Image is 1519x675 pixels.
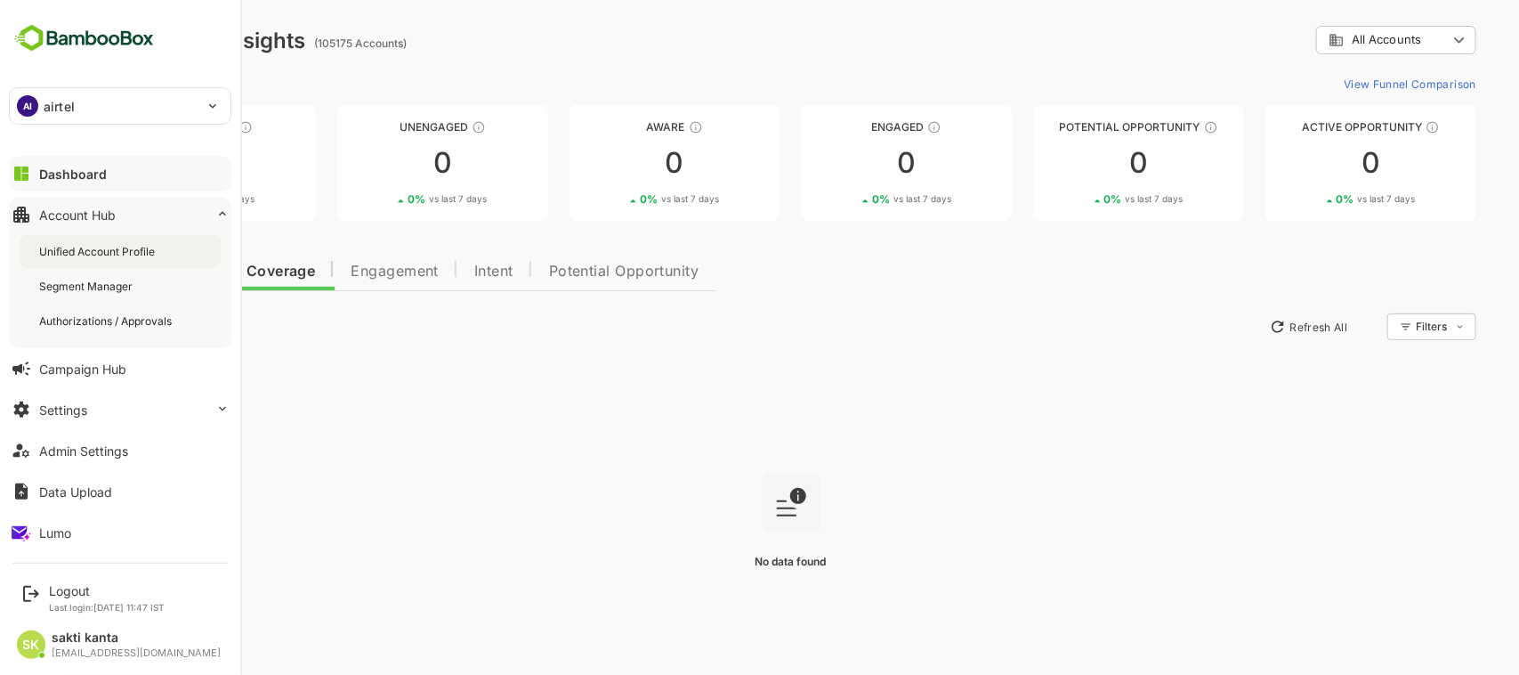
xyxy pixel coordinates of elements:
[739,105,949,221] a: EngagedThese accounts are warm, further nurturing would qualify them to MQAs00%vs last 7 days
[1203,120,1414,134] div: Active Opportunity
[9,392,231,427] button: Settings
[1353,320,1386,333] div: Filters
[693,555,764,568] span: No data found
[1254,23,1414,58] div: All Accounts
[43,149,254,177] div: 0
[43,311,173,343] button: New Insights
[44,97,75,116] p: airtel
[507,120,718,134] div: Aware
[971,120,1182,134] div: Potential Opportunity
[17,95,38,117] div: AI
[739,120,949,134] div: Engaged
[578,192,657,206] div: 0 %
[1203,105,1414,221] a: Active OpportunityThese accounts have open opportunities which might be at any of the Sales Stage...
[507,105,718,221] a: AwareThese accounts have just entered the buying cycle and need further nurturing00%vs last 7 days
[1203,149,1414,177] div: 0
[810,192,889,206] div: 0 %
[599,192,657,206] span: vs last 7 days
[831,192,889,206] span: vs last 7 days
[39,443,128,459] div: Admin Settings
[39,313,175,329] div: Authorizations / Approvals
[412,264,451,279] span: Intent
[39,167,107,182] div: Dashboard
[1274,69,1414,98] button: View Funnel Comparison
[39,207,116,223] div: Account Hub
[9,515,231,550] button: Lumo
[39,525,71,541] div: Lumo
[1266,32,1386,48] div: All Accounts
[43,105,254,221] a: UnreachedThese accounts have not been engaged with for a defined time period00%vs last 7 days
[39,244,158,259] div: Unified Account Profile
[52,647,221,659] div: [EMAIL_ADDRESS][DOMAIN_NAME]
[409,120,424,134] div: These accounts have not shown enough engagement and need nurturing
[43,28,243,53] div: Dashboard Insights
[9,156,231,191] button: Dashboard
[288,264,376,279] span: Engagement
[9,433,231,468] button: Admin Settings
[49,583,165,598] div: Logout
[1142,120,1156,134] div: These accounts are MQAs and can be passed on to Inside Sales
[9,21,159,55] img: BambooboxFullLogoMark.5f36c76dfaba33ec1ec1367b70bb1252.svg
[865,120,879,134] div: These accounts are warm, further nurturing would qualify them to MQAs
[43,120,254,134] div: Unreached
[275,149,486,177] div: 0
[367,192,424,206] span: vs last 7 days
[275,105,486,221] a: UnengagedThese accounts have not shown enough engagement and need nurturing00%vs last 7 days
[626,120,641,134] div: These accounts have just entered the buying cycle and need further nurturing
[1352,311,1414,343] div: Filters
[39,362,126,377] div: Campaign Hub
[49,602,165,613] p: Last login: [DATE] 11:47 IST
[52,630,221,646] div: sakti kanta
[17,630,45,659] div: SK
[1200,313,1293,341] button: Refresh All
[113,192,192,206] div: 0 %
[275,120,486,134] div: Unengaged
[10,88,230,124] div: AIairtel
[487,264,637,279] span: Potential Opportunity
[345,192,424,206] div: 0 %
[1042,192,1121,206] div: 0 %
[134,192,192,206] span: vs last 7 days
[61,264,253,279] span: Data Quality and Coverage
[9,474,231,509] button: Data Upload
[252,37,350,50] ag: (105175 Accounts)
[9,351,231,386] button: Campaign Hub
[971,105,1182,221] a: Potential OpportunityThese accounts are MQAs and can be passed on to Inside Sales00%vs last 7 days
[739,149,949,177] div: 0
[971,149,1182,177] div: 0
[39,279,136,294] div: Segment Manager
[1063,192,1121,206] span: vs last 7 days
[1274,192,1353,206] div: 0 %
[176,120,190,134] div: These accounts have not been engaged with for a defined time period
[1363,120,1378,134] div: These accounts have open opportunities which might be at any of the Sales Stages
[1289,33,1359,46] span: All Accounts
[1296,192,1353,206] span: vs last 7 days
[507,149,718,177] div: 0
[9,197,231,232] button: Account Hub
[39,484,112,500] div: Data Upload
[39,403,87,418] div: Settings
